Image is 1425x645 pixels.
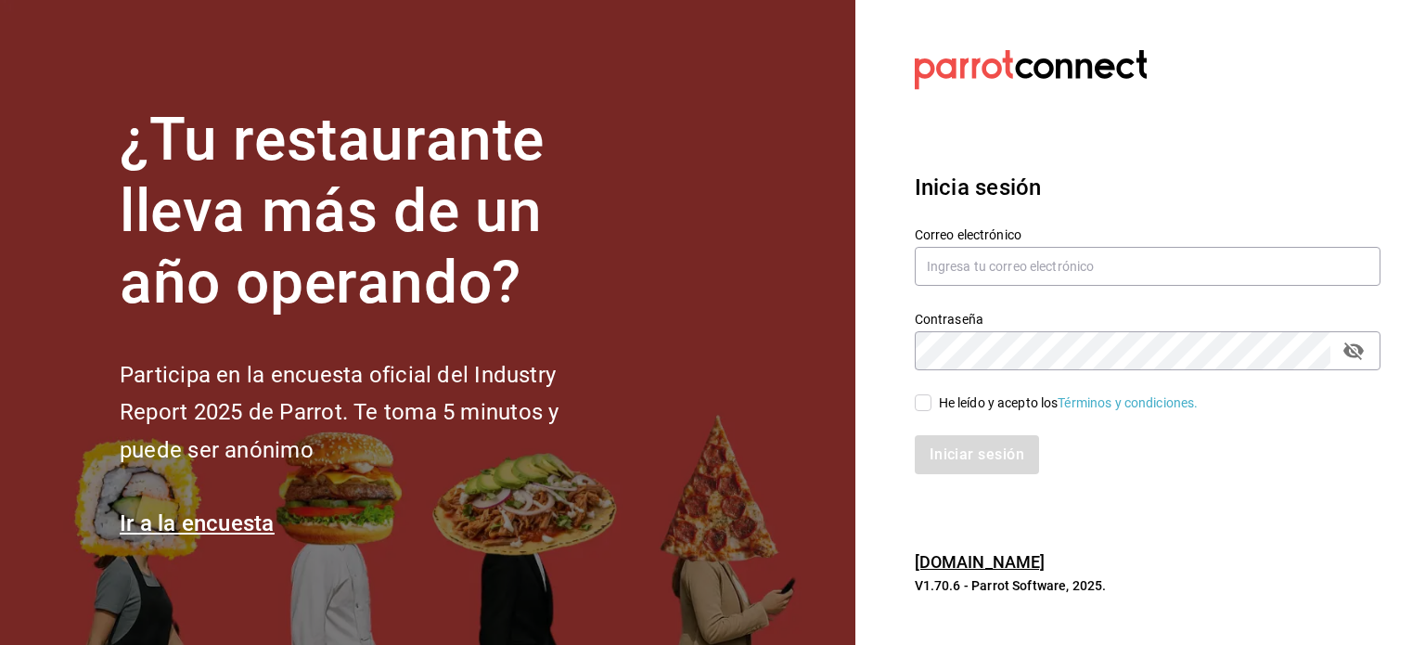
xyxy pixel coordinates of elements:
[939,393,1199,413] div: He leído y acepto los
[915,313,1380,326] label: Contraseña
[915,576,1380,595] p: V1.70.6 - Parrot Software, 2025.
[1058,395,1198,410] a: Términos y condiciones.
[1338,335,1369,367] button: passwordField
[915,171,1380,204] h3: Inicia sesión
[915,247,1380,286] input: Ingresa tu correo electrónico
[915,228,1380,241] label: Correo electrónico
[120,356,621,470] h2: Participa en la encuesta oficial del Industry Report 2025 de Parrot. Te toma 5 minutos y puede se...
[120,510,275,536] a: Ir a la encuesta
[120,105,621,318] h1: ¿Tu restaurante lleva más de un año operando?
[915,552,1046,572] a: [DOMAIN_NAME]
